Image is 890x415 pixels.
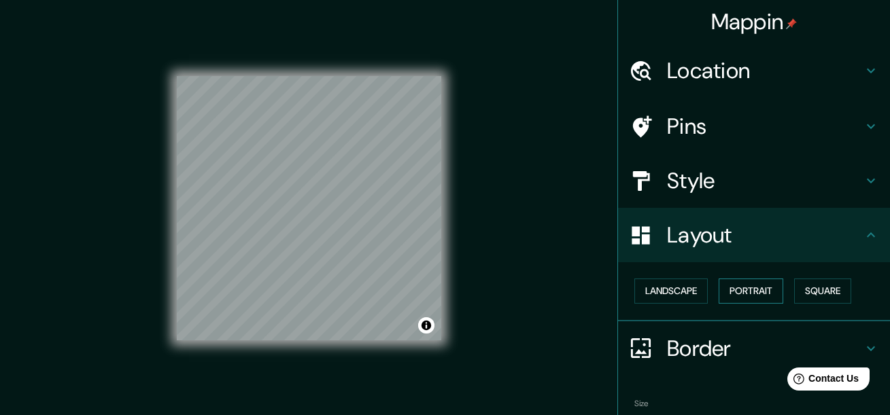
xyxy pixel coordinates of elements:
[769,362,875,400] iframe: Help widget launcher
[667,221,863,249] h4: Layout
[794,278,851,304] button: Square
[618,208,890,262] div: Layout
[618,321,890,376] div: Border
[177,76,441,340] canvas: Map
[667,113,863,140] h4: Pins
[618,154,890,208] div: Style
[634,278,708,304] button: Landscape
[667,167,863,194] h4: Style
[667,335,863,362] h4: Border
[786,18,797,29] img: pin-icon.png
[418,317,434,333] button: Toggle attribution
[618,43,890,98] div: Location
[618,99,890,154] div: Pins
[634,397,649,409] label: Size
[711,8,798,35] h4: Mappin
[667,57,863,84] h4: Location
[719,278,783,304] button: Portrait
